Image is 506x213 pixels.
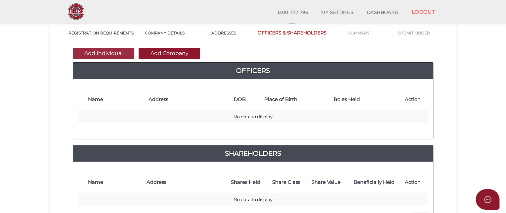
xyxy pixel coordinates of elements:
[334,97,398,102] h4: Roles Held
[405,5,442,19] a: LOGOUT
[66,19,136,36] a: 1REGISTRATION REQUIREMENTS
[271,6,315,19] a: 1300 722 796
[73,65,433,76] a: Officers
[315,6,360,19] a: MY SETTINGS
[254,18,330,36] a: 4OFFICERS & SHAREHOLDERS
[234,97,258,102] h4: DOB
[264,97,327,102] h4: Place of Birth
[193,19,254,36] a: 3ADDRESSES
[73,48,134,59] button: Add Individual
[405,180,425,185] h4: Action
[147,180,222,185] h4: Address
[229,180,263,185] h4: Shares Held
[78,193,428,206] td: No data to display
[136,19,193,36] a: 2COMPANY DETAILS
[476,189,499,210] button: Open asap
[310,180,343,185] h4: Share Value
[360,6,405,19] a: DASHBOARD
[404,97,425,102] h4: Action
[88,180,140,185] h4: Name
[350,180,398,185] h4: Beneficially Held
[88,97,142,102] h4: Name
[330,19,388,36] a: 5SUMMARY
[270,180,303,185] h4: Share Class
[388,19,440,36] a: 6SUBMIT ORDER
[73,148,433,159] a: Shareholders
[139,48,200,59] button: Add Company
[148,97,227,102] h4: Address
[78,110,428,123] td: No data to display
